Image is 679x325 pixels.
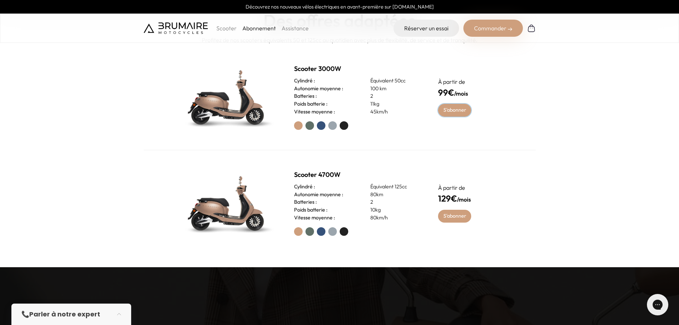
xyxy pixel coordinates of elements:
[370,108,421,116] p: 45km/h
[294,108,335,116] h3: Vitesse moyenne :
[294,77,315,85] h3: Cylindré :
[508,27,512,31] img: right-arrow-2.png
[294,214,335,222] h3: Vitesse moyenne :
[294,198,317,206] h3: Batteries :
[294,170,421,180] h2: Scooter 4700W
[282,25,309,32] a: Assistance
[370,214,421,222] p: 80km/h
[463,20,523,37] div: Commander
[370,85,421,93] p: 100 km
[370,92,421,100] p: 2
[370,206,421,214] p: 10kg
[294,64,421,74] h2: Scooter 3000W
[178,167,277,239] img: Scooter Brumaire vert
[527,24,536,32] img: Panier
[438,87,454,98] span: 99€
[294,100,328,108] h3: Poids batterie :
[438,104,471,117] a: S'abonner
[144,22,208,34] img: Brumaire Motocycles
[438,192,501,205] h4: /mois
[438,86,501,99] h4: /mois
[178,61,277,133] img: Scooter Brumaire vert
[370,77,421,85] p: Équivalent 50cc
[294,191,343,199] h3: Autonomie moyenne :
[370,183,421,191] p: Équivalent 125cc
[294,92,317,100] h3: Batteries :
[294,206,328,214] h3: Poids batterie :
[438,183,501,192] p: À partir de
[438,77,501,86] p: À partir de
[370,198,421,206] p: 2
[294,183,315,191] h3: Cylindré :
[643,291,672,318] iframe: Gorgias live chat messenger
[393,20,459,37] a: Réserver un essai
[242,25,276,32] a: Abonnement
[294,85,343,93] h3: Autonomie moyenne :
[216,24,237,32] p: Scooter
[370,191,421,199] p: 80km
[438,210,471,223] a: S'abonner
[370,100,421,108] p: 11kg
[438,193,457,204] span: 129€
